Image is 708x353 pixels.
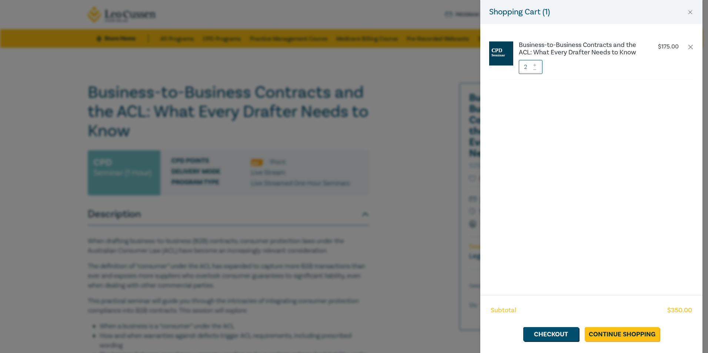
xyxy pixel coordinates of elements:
input: 1 [519,60,542,74]
a: Continue Shopping [585,327,659,341]
p: $ 175.00 [658,43,679,50]
span: Subtotal [491,306,516,315]
h5: Shopping Cart ( 1 ) [489,6,550,18]
span: $ 350.00 [667,306,692,315]
a: Business-to-Business Contracts and the ACL: What Every Drafter Needs to Know [519,41,642,56]
a: Checkout [523,327,579,341]
button: Close [687,9,694,16]
img: CPD%20Seminar.jpg [489,41,513,65]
